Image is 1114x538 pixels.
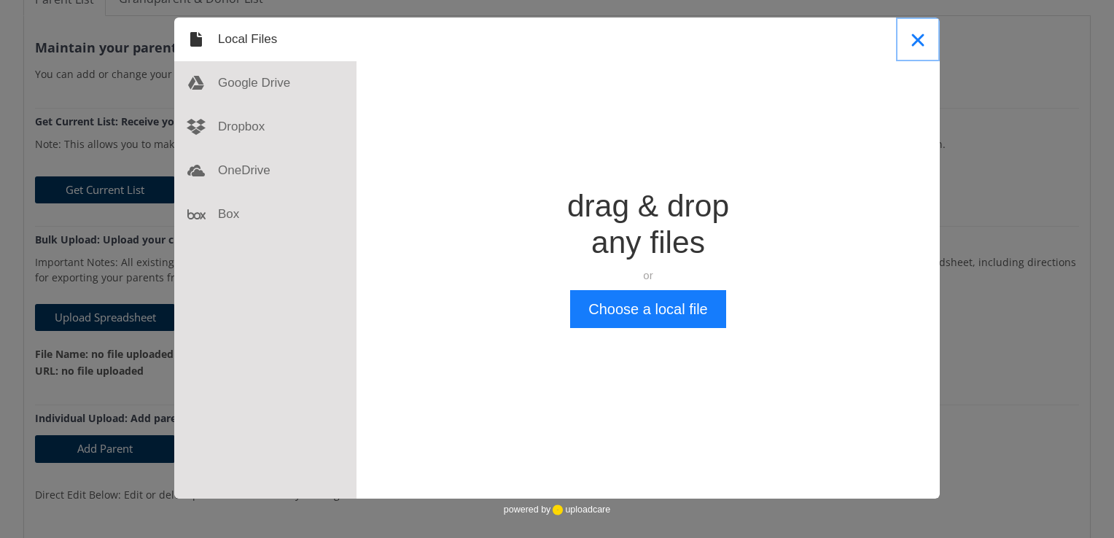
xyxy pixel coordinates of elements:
button: Close [896,17,940,61]
button: Choose a local file [570,290,725,328]
div: powered by [504,499,610,521]
div: Box [174,192,357,236]
div: Dropbox [174,105,357,149]
div: OneDrive [174,149,357,192]
div: or [567,268,729,283]
div: Google Drive [174,61,357,105]
div: Local Files [174,17,357,61]
div: drag & drop any files [567,188,729,261]
a: uploadcare [550,504,610,515]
